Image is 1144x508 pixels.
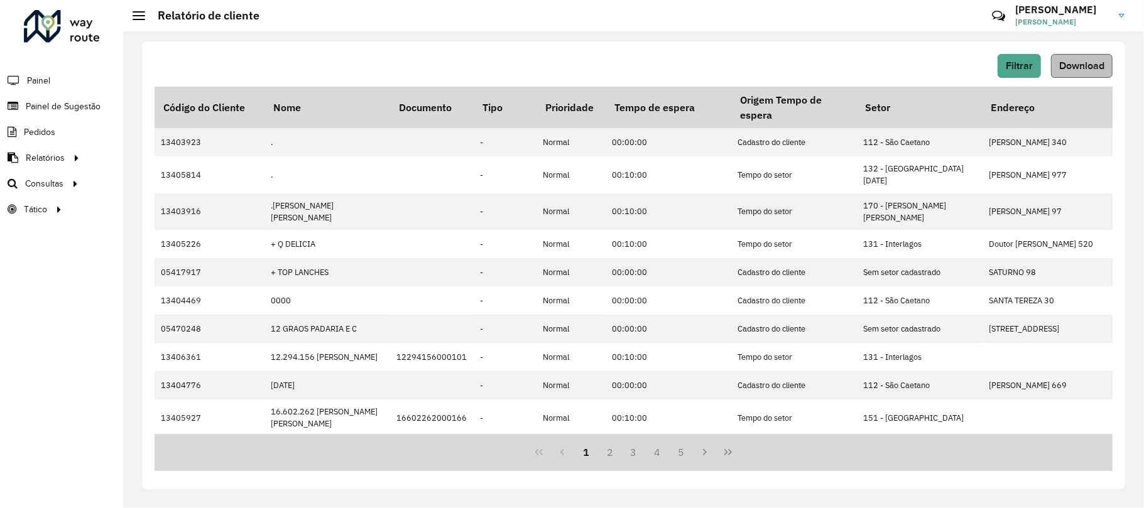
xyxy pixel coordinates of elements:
[264,258,390,286] td: + TOP LANCHES
[857,87,983,128] th: Setor
[731,315,857,343] td: Cadastro do cliente
[264,371,390,399] td: [DATE]
[983,128,1108,156] td: [PERSON_NAME] 340
[264,128,390,156] td: .
[693,440,717,464] button: Next Page
[24,203,47,216] span: Tático
[857,193,983,230] td: 170 - [PERSON_NAME] [PERSON_NAME]
[155,315,264,343] td: 05470248
[390,399,474,436] td: 16602262000166
[264,286,390,315] td: 0000
[264,343,390,371] td: 12.294.156 [PERSON_NAME]
[606,286,731,315] td: 00:00:00
[731,286,857,315] td: Cadastro do cliente
[606,156,731,193] td: 00:10:00
[998,54,1041,78] button: Filtrar
[985,3,1012,30] a: Contato Rápido
[474,371,537,399] td: -
[1015,16,1109,28] span: [PERSON_NAME]
[1059,60,1104,71] span: Download
[145,9,259,23] h2: Relatório de cliente
[731,156,857,193] td: Tempo do setor
[537,193,606,230] td: Normal
[537,343,606,371] td: Normal
[264,399,390,436] td: 16.602.262 [PERSON_NAME] [PERSON_NAME]
[155,286,264,315] td: 13404469
[983,156,1108,193] td: [PERSON_NAME] 977
[857,371,983,399] td: 112 - São Caetano
[645,440,669,464] button: 4
[983,193,1108,230] td: [PERSON_NAME] 97
[155,87,264,128] th: Código do Cliente
[606,128,731,156] td: 00:00:00
[606,258,731,286] td: 00:00:00
[390,343,474,371] td: 12294156000101
[537,371,606,399] td: Normal
[731,193,857,230] td: Tempo do setor
[155,156,264,193] td: 13405814
[983,371,1108,399] td: [PERSON_NAME] 669
[857,258,983,286] td: Sem setor cadastrado
[537,230,606,258] td: Normal
[598,440,622,464] button: 2
[155,371,264,399] td: 13404776
[264,193,390,230] td: .[PERSON_NAME] [PERSON_NAME]
[606,343,731,371] td: 00:10:00
[983,286,1108,315] td: SANTA TEREZA 30
[264,230,390,258] td: + Q DELICIA
[537,286,606,315] td: Normal
[474,128,537,156] td: -
[537,87,606,128] th: Prioridade
[474,315,537,343] td: -
[25,177,63,190] span: Consultas
[474,399,537,436] td: -
[606,193,731,230] td: 00:10:00
[537,258,606,286] td: Normal
[155,343,264,371] td: 13406361
[574,440,598,464] button: 1
[983,315,1108,343] td: [STREET_ADDRESS]
[606,87,731,128] th: Tempo de espera
[537,156,606,193] td: Normal
[474,343,537,371] td: -
[731,371,857,399] td: Cadastro do cliente
[264,156,390,193] td: .
[390,87,474,128] th: Documento
[857,286,983,315] td: 112 - São Caetano
[606,399,731,436] td: 00:10:00
[537,128,606,156] td: Normal
[537,315,606,343] td: Normal
[606,230,731,258] td: 00:10:00
[983,230,1108,258] td: Doutor [PERSON_NAME] 520
[731,343,857,371] td: Tempo do setor
[669,440,693,464] button: 5
[857,399,983,436] td: 151 - [GEOGRAPHIC_DATA]
[731,230,857,258] td: Tempo do setor
[1051,54,1113,78] button: Download
[731,399,857,436] td: Tempo do setor
[606,315,731,343] td: 00:00:00
[731,87,857,128] th: Origem Tempo de espera
[264,87,390,128] th: Nome
[155,128,264,156] td: 13403923
[26,100,101,113] span: Painel de Sugestão
[24,126,55,139] span: Pedidos
[474,286,537,315] td: -
[983,258,1108,286] td: SATURNO 98
[474,258,537,286] td: -
[1006,60,1033,71] span: Filtrar
[155,193,264,230] td: 13403916
[857,230,983,258] td: 131 - Interlagos
[27,74,50,87] span: Painel
[474,87,537,128] th: Tipo
[1015,4,1109,16] h3: [PERSON_NAME]
[155,399,264,436] td: 13405927
[731,128,857,156] td: Cadastro do cliente
[622,440,646,464] button: 3
[264,315,390,343] td: 12 GRAOS PADARIA E C
[857,315,983,343] td: Sem setor cadastrado
[155,258,264,286] td: 05417917
[731,258,857,286] td: Cadastro do cliente
[857,128,983,156] td: 112 - São Caetano
[606,371,731,399] td: 00:00:00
